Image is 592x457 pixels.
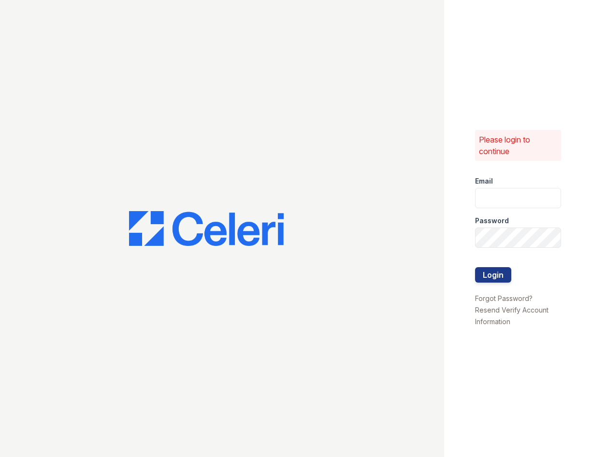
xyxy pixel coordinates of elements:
[475,267,511,283] button: Login
[479,134,557,157] p: Please login to continue
[129,211,284,246] img: CE_Logo_Blue-a8612792a0a2168367f1c8372b55b34899dd931a85d93a1a3d3e32e68fde9ad4.png
[475,216,509,226] label: Password
[475,176,493,186] label: Email
[475,306,549,326] a: Resend Verify Account Information
[475,294,533,302] a: Forgot Password?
